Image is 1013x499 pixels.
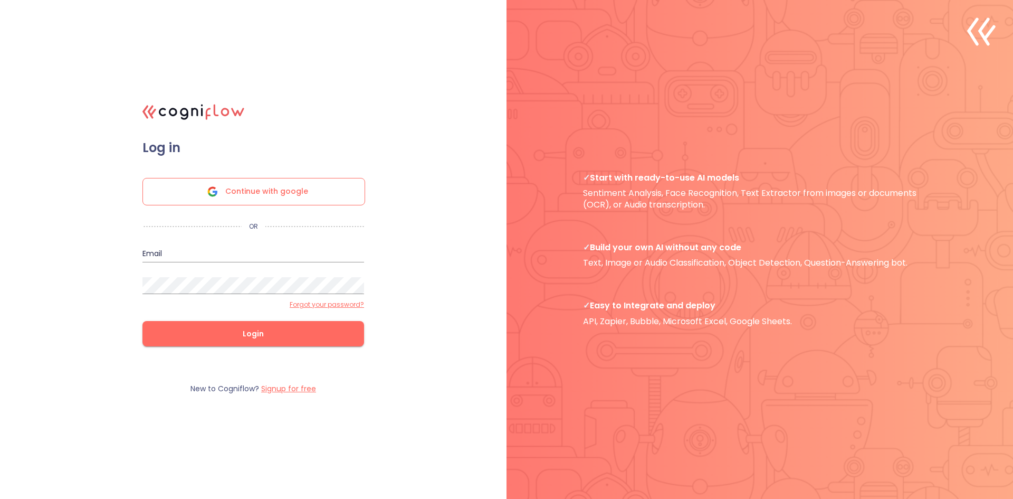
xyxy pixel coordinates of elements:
b: ✓ [583,172,590,184]
p: API, Zapier, Bubble, Microsoft Excel, Google Sheets. [583,300,936,327]
p: Text, Image or Audio Classification, Object Detection, Question-Answering bot. [583,242,936,269]
button: Login [142,321,364,346]
span: Login [159,327,347,341]
span: Log in [142,140,364,156]
span: Easy to Integrate and deploy [583,300,936,311]
b: ✓ [583,241,590,253]
div: Continue with google [142,178,365,205]
span: Continue with google [225,178,308,205]
b: ✓ [583,299,590,312]
p: OR [242,222,265,231]
label: Forgot your password? [290,300,364,309]
label: Signup for free [261,383,316,394]
p: New to Cogniflow? [190,384,316,394]
span: Start with ready-to-use AI models [583,172,936,183]
p: Sentiment Analysis, Face Recognition, Text Extractor from images or documents (OCR), or Audio tra... [583,172,936,210]
span: Build your own AI without any code [583,242,936,253]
